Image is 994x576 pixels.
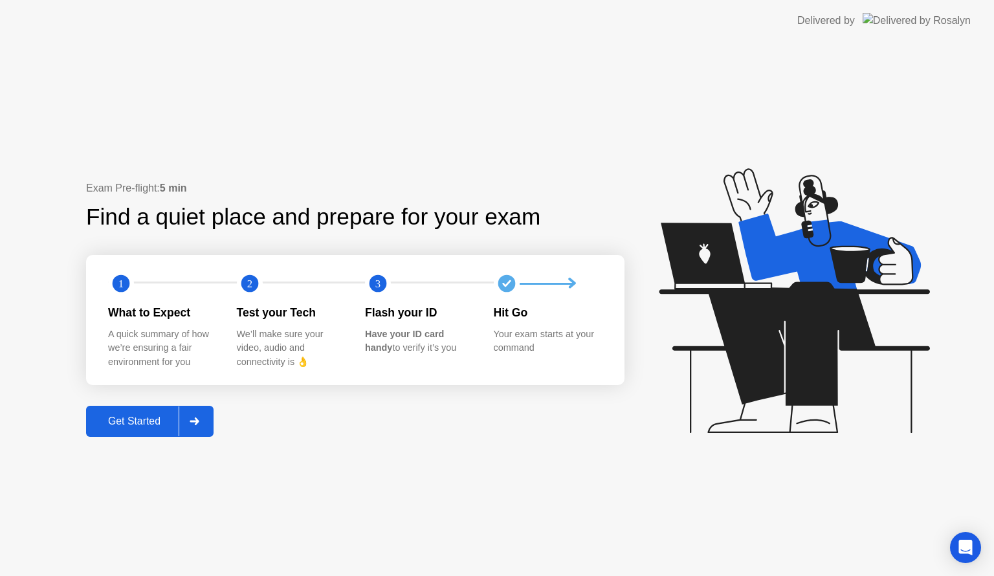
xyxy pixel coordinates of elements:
div: Delivered by [797,13,855,28]
div: to verify it’s you [365,327,473,355]
img: Delivered by Rosalyn [863,13,971,28]
div: We’ll make sure your video, audio and connectivity is 👌 [237,327,345,370]
b: Have your ID card handy [365,329,444,353]
div: Your exam starts at your command [494,327,602,355]
div: Hit Go [494,304,602,321]
button: Get Started [86,406,214,437]
div: A quick summary of how we’re ensuring a fair environment for you [108,327,216,370]
text: 1 [118,278,124,290]
div: Open Intercom Messenger [950,532,981,563]
div: What to Expect [108,304,216,321]
div: Flash your ID [365,304,473,321]
div: Find a quiet place and prepare for your exam [86,200,542,234]
div: Get Started [90,415,179,427]
div: Exam Pre-flight: [86,181,624,196]
text: 3 [375,278,381,290]
b: 5 min [160,183,187,194]
text: 2 [247,278,252,290]
div: Test your Tech [237,304,345,321]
